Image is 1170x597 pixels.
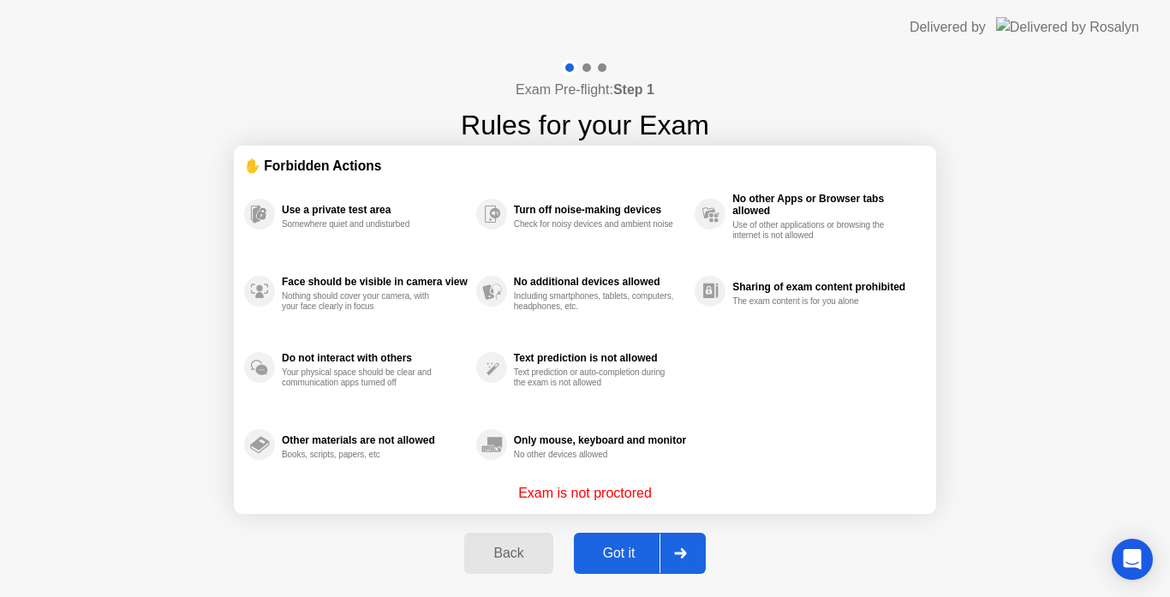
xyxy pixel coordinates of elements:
[464,533,552,574] button: Back
[574,533,706,574] button: Got it
[732,296,894,307] div: The exam content is for you alone
[514,367,676,388] div: Text prediction or auto-completion during the exam is not allowed
[244,156,926,176] div: ✋ Forbidden Actions
[514,450,676,460] div: No other devices allowed
[732,193,917,217] div: No other Apps or Browser tabs allowed
[514,434,686,446] div: Only mouse, keyboard and monitor
[514,276,686,288] div: No additional devices allowed
[514,352,686,364] div: Text prediction is not allowed
[514,219,676,230] div: Check for noisy devices and ambient noise
[282,204,468,216] div: Use a private test area
[996,17,1139,37] img: Delivered by Rosalyn
[461,104,709,146] h1: Rules for your Exam
[732,281,917,293] div: Sharing of exam content prohibited
[613,82,654,97] b: Step 1
[282,276,468,288] div: Face should be visible in camera view
[282,219,444,230] div: Somewhere quiet and undisturbed
[469,546,547,561] div: Back
[516,80,654,100] h4: Exam Pre-flight:
[282,450,444,460] div: Books, scripts, papers, etc
[282,367,444,388] div: Your physical space should be clear and communication apps turned off
[1112,539,1153,580] div: Open Intercom Messenger
[579,546,660,561] div: Got it
[910,17,986,38] div: Delivered by
[514,204,686,216] div: Turn off noise-making devices
[732,220,894,241] div: Use of other applications or browsing the internet is not allowed
[282,352,468,364] div: Do not interact with others
[282,434,468,446] div: Other materials are not allowed
[282,291,444,312] div: Nothing should cover your camera, with your face clearly in focus
[514,291,676,312] div: Including smartphones, tablets, computers, headphones, etc.
[518,483,652,504] p: Exam is not proctored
